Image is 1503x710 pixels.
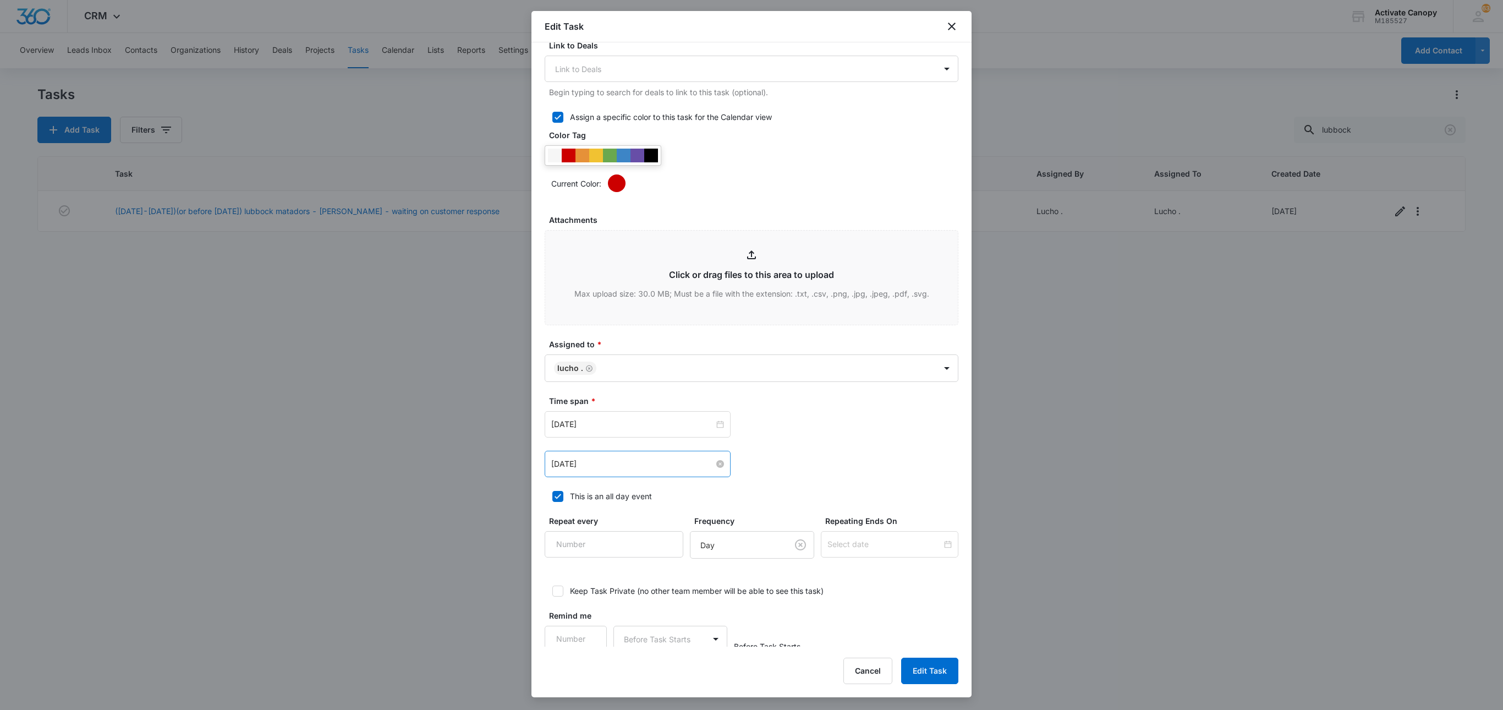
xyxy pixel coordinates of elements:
[575,149,589,162] div: #e69138
[548,149,562,162] div: #F6F6F6
[549,338,963,350] label: Assigned to
[827,538,942,550] input: Select date
[825,515,963,527] label: Repeating Ends On
[549,40,963,51] label: Link to Deals
[549,86,958,98] p: Begin typing to search for deals to link to this task (optional).
[570,490,652,502] div: This is an all day event
[617,149,630,162] div: #3d85c6
[716,460,724,468] span: close-circle
[545,626,607,652] input: Number
[589,149,603,162] div: #f1c232
[901,658,958,684] button: Edit Task
[551,178,601,189] p: Current Color:
[570,585,824,597] div: Keep Task Private (no other team member will be able to see this task)
[549,129,963,141] label: Color Tag
[549,515,688,527] label: Repeat every
[557,364,583,372] div: Lucho .
[843,658,892,684] button: Cancel
[549,214,963,226] label: Attachments
[562,149,575,162] div: #CC0000
[570,111,772,123] div: Assign a specific color to this task for the Calendar view
[792,536,809,554] button: Clear
[551,458,714,470] input: Sep 9, 2025
[545,531,683,558] input: Number
[551,418,714,430] input: Sep 9, 2025
[545,20,584,33] h1: Edit Task
[549,610,611,621] label: Remind me
[549,395,963,407] label: Time span
[694,515,819,527] label: Frequency
[630,149,644,162] div: #674ea7
[734,641,800,652] span: Before Task Starts
[945,20,958,33] button: close
[583,364,593,372] div: Remove Lucho .
[644,149,658,162] div: #000000
[603,149,617,162] div: #6aa84f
